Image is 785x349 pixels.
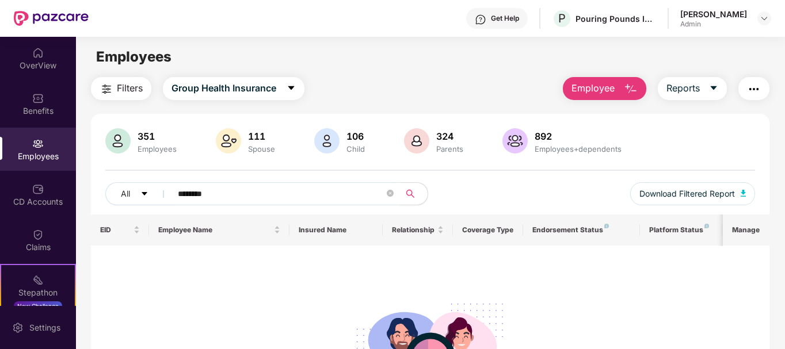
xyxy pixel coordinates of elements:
[289,214,383,246] th: Insured Name
[32,47,44,59] img: svg+xml;base64,PHN2ZyBpZD0iSG9tZSIgeG1sbnM9Imh0dHA6Ly93d3cudzMub3JnLzIwMDAvc3ZnIiB3aWR0aD0iMjAiIG...
[246,144,277,154] div: Spouse
[140,190,148,199] span: caret-down
[404,128,429,154] img: svg+xml;base64,PHN2ZyB4bWxucz0iaHR0cDovL3d3dy53My5vcmcvMjAwMC9zdmciIHhtbG5zOnhsaW5rPSJodHRwOi8vd3...
[630,182,756,205] button: Download Filtered Report
[704,224,709,228] img: svg+xml;base64,PHN2ZyB4bWxucz0iaHR0cDovL3d3dy53My5vcmcvMjAwMC9zdmciIHdpZHRoPSI4IiBoZWlnaHQ9IjgiIH...
[747,82,761,96] img: svg+xml;base64,PHN2ZyB4bWxucz0iaHR0cDovL3d3dy53My5vcmcvMjAwMC9zdmciIHdpZHRoPSIyNCIgaGVpZ2h0PSIyNC...
[383,214,453,246] th: Relationship
[680,9,747,20] div: [PERSON_NAME]
[491,14,519,23] div: Get Help
[344,131,367,142] div: 106
[680,20,747,29] div: Admin
[314,128,340,154] img: svg+xml;base64,PHN2ZyB4bWxucz0iaHR0cDovL3d3dy53My5vcmcvMjAwMC9zdmciIHhtbG5zOnhsaW5rPSJodHRwOi8vd3...
[723,214,769,246] th: Manage
[666,81,700,95] span: Reports
[475,14,486,25] img: svg+xml;base64,PHN2ZyBpZD0iSGVscC0zMngzMiIgeG1sbnM9Imh0dHA6Ly93d3cudzMub3JnLzIwMDAvc3ZnIiB3aWR0aD...
[32,229,44,240] img: svg+xml;base64,PHN2ZyBpZD0iQ2xhaW0iIHhtbG5zPSJodHRwOi8vd3d3LnczLm9yZy8yMDAwL3N2ZyIgd2lkdGg9IjIwIi...
[1,287,75,298] div: Stepathon
[392,225,435,235] span: Relationship
[14,11,89,26] img: New Pazcare Logo
[502,128,528,154] img: svg+xml;base64,PHN2ZyB4bWxucz0iaHR0cDovL3d3dy53My5vcmcvMjAwMC9zdmciIHhtbG5zOnhsaW5rPSJodHRwOi8vd3...
[32,138,44,149] img: svg+xml;base64,PHN2ZyBpZD0iRW1wbG95ZWVzIiB4bWxucz0iaHR0cDovL3d3dy53My5vcmcvMjAwMC9zdmciIHdpZHRoPS...
[91,214,150,246] th: EID
[32,274,44,286] img: svg+xml;base64,PHN2ZyB4bWxucz0iaHR0cDovL3d3dy53My5vcmcvMjAwMC9zdmciIHdpZHRoPSIyMSIgaGVpZ2h0PSIyMC...
[434,144,466,154] div: Parents
[121,187,130,200] span: All
[32,183,44,195] img: svg+xml;base64,PHN2ZyBpZD0iQ0RfQWNjb3VudHMiIGRhdGEtbmFtZT0iQ0QgQWNjb3VudHMiIHhtbG5zPSJodHRwOi8vd3...
[399,189,422,198] span: search
[532,144,624,154] div: Employees+dependents
[96,48,172,65] span: Employees
[387,189,394,200] span: close-circle
[344,144,367,154] div: Child
[163,77,304,100] button: Group Health Insurancecaret-down
[105,182,176,205] button: Allcaret-down
[246,131,277,142] div: 111
[91,77,151,100] button: Filters
[149,214,289,246] th: Employee Name
[135,144,179,154] div: Employees
[135,131,179,142] div: 351
[453,214,523,246] th: Coverage Type
[100,82,113,96] img: svg+xml;base64,PHN2ZyB4bWxucz0iaHR0cDovL3d3dy53My5vcmcvMjAwMC9zdmciIHdpZHRoPSIyNCIgaGVpZ2h0PSIyNC...
[571,81,615,95] span: Employee
[387,190,394,197] span: close-circle
[32,93,44,104] img: svg+xml;base64,PHN2ZyBpZD0iQmVuZWZpdHMiIHhtbG5zPSJodHRwOi8vd3d3LnczLm9yZy8yMDAwL3N2ZyIgd2lkdGg9Ij...
[576,13,656,24] div: Pouring Pounds India Pvt Ltd (CashKaro and EarnKaro)
[100,225,132,235] span: EID
[563,77,646,100] button: Employee
[434,131,466,142] div: 324
[760,14,769,23] img: svg+xml;base64,PHN2ZyBpZD0iRHJvcGRvd24tMzJ4MzIiIHhtbG5zPSJodHRwOi8vd3d3LnczLm9yZy8yMDAwL3N2ZyIgd2...
[14,301,62,310] div: New Challenge
[172,81,276,95] span: Group Health Insurance
[287,83,296,94] span: caret-down
[649,225,712,235] div: Platform Status
[709,83,718,94] span: caret-down
[532,225,631,235] div: Endorsement Status
[105,128,131,154] img: svg+xml;base64,PHN2ZyB4bWxucz0iaHR0cDovL3d3dy53My5vcmcvMjAwMC9zdmciIHhtbG5zOnhsaW5rPSJodHRwOi8vd3...
[12,322,24,333] img: svg+xml;base64,PHN2ZyBpZD0iU2V0dGluZy0yMHgyMCIgeG1sbnM9Imh0dHA6Ly93d3cudzMub3JnLzIwMDAvc3ZnIiB3aW...
[532,131,624,142] div: 892
[639,187,735,200] span: Download Filtered Report
[399,182,428,205] button: search
[558,11,566,25] span: P
[158,225,272,235] span: Employee Name
[624,82,638,96] img: svg+xml;base64,PHN2ZyB4bWxucz0iaHR0cDovL3d3dy53My5vcmcvMjAwMC9zdmciIHhtbG5zOnhsaW5rPSJodHRwOi8vd3...
[658,77,727,100] button: Reportscaret-down
[604,224,609,228] img: svg+xml;base64,PHN2ZyB4bWxucz0iaHR0cDovL3d3dy53My5vcmcvMjAwMC9zdmciIHdpZHRoPSI4IiBoZWlnaHQ9IjgiIH...
[216,128,241,154] img: svg+xml;base64,PHN2ZyB4bWxucz0iaHR0cDovL3d3dy53My5vcmcvMjAwMC9zdmciIHhtbG5zOnhsaW5rPSJodHRwOi8vd3...
[117,81,143,95] span: Filters
[741,190,746,197] img: svg+xml;base64,PHN2ZyB4bWxucz0iaHR0cDovL3d3dy53My5vcmcvMjAwMC9zdmciIHhtbG5zOnhsaW5rPSJodHRwOi8vd3...
[26,322,64,333] div: Settings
